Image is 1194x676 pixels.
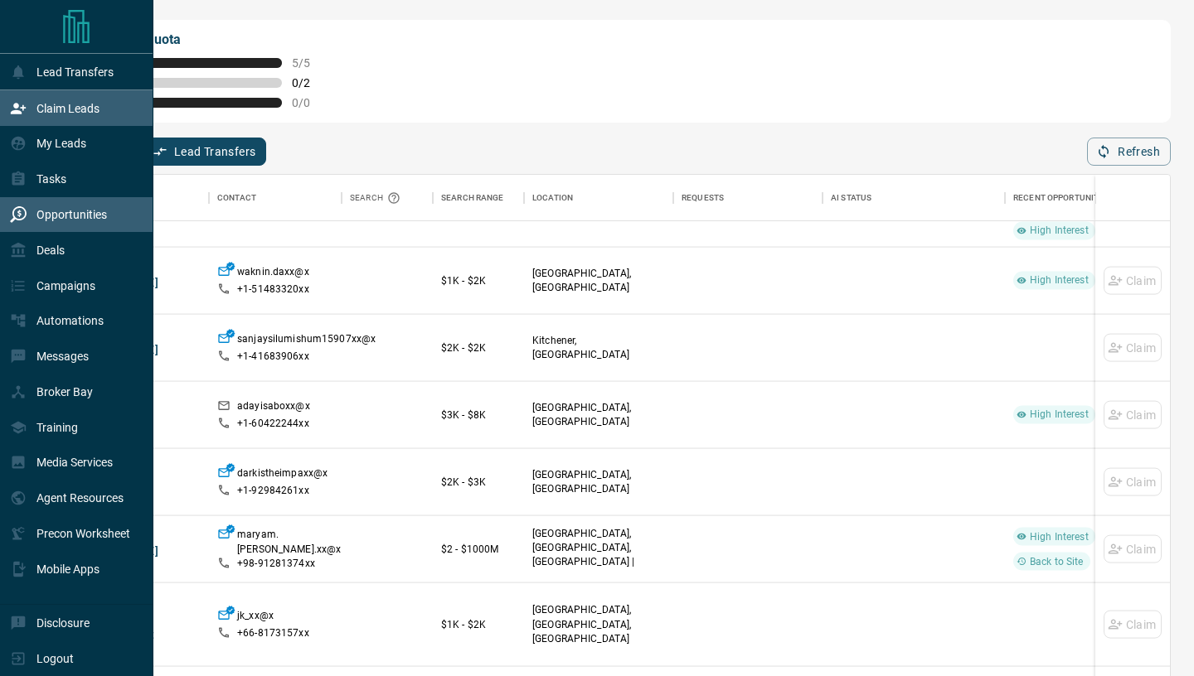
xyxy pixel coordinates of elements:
div: Requests [673,175,823,221]
div: Recent Opportunities (30d) [1013,175,1135,221]
p: sanjaysilumishum15907xx@x [237,331,376,349]
div: Search Range [433,175,524,221]
div: AI Status [831,175,871,221]
p: [GEOGRAPHIC_DATA], [GEOGRAPHIC_DATA], [GEOGRAPHIC_DATA] [532,603,665,645]
p: adayisaboxx@x [237,398,310,416]
div: Contact [217,175,256,221]
div: Name [60,175,209,221]
span: High Interest [1023,273,1095,287]
p: darkistheimpaxx@x [237,466,328,484]
div: Location [524,175,673,221]
span: 0 / 0 [292,96,328,109]
p: jk_xx@x [237,609,274,626]
p: [GEOGRAPHIC_DATA], [GEOGRAPHIC_DATA], [GEOGRAPHIC_DATA] | [GEOGRAPHIC_DATA] [532,527,665,584]
span: Back to Site [1023,554,1090,568]
p: $1K - $2K [441,617,516,632]
span: High Interest [1023,224,1095,238]
button: Lead Transfers [143,138,267,166]
div: AI Status [823,175,1005,221]
div: Location [532,175,573,221]
p: +1- 41683906xx [237,350,309,364]
div: Search Range [441,175,504,221]
p: +66- 8173157xx [237,626,309,640]
span: High Interest [1023,408,1095,422]
p: $1K - $2K [441,273,516,288]
p: $2K - $2K [441,340,516,355]
p: maryam.[PERSON_NAME].xx@x [237,528,341,556]
p: [GEOGRAPHIC_DATA], [GEOGRAPHIC_DATA] [532,400,665,428]
div: Contact [209,175,342,221]
div: Recent Opportunities (30d) [1005,175,1171,221]
p: +1- 60422244xx [237,417,309,431]
div: Requests [682,175,724,221]
p: My Daily Quota [90,30,328,50]
span: 0 / 2 [292,76,328,89]
button: Refresh [1087,138,1171,166]
p: $2 - $1000M [441,542,516,557]
p: [GEOGRAPHIC_DATA], [GEOGRAPHIC_DATA] [532,468,665,496]
p: waknin.daxx@x [237,264,309,282]
div: Search [350,175,405,221]
span: 5 / 5 [292,56,328,70]
p: +1- 92984261xx [237,484,309,498]
p: +1- 51483320xx [237,282,309,297]
p: [GEOGRAPHIC_DATA], [GEOGRAPHIC_DATA] [532,266,665,294]
p: $2K - $3K [441,475,516,490]
p: +98- 91281374xx [237,556,315,570]
p: Kitchener, [GEOGRAPHIC_DATA] [532,333,665,361]
p: $3K - $8K [441,408,516,422]
span: High Interest [1023,529,1095,543]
